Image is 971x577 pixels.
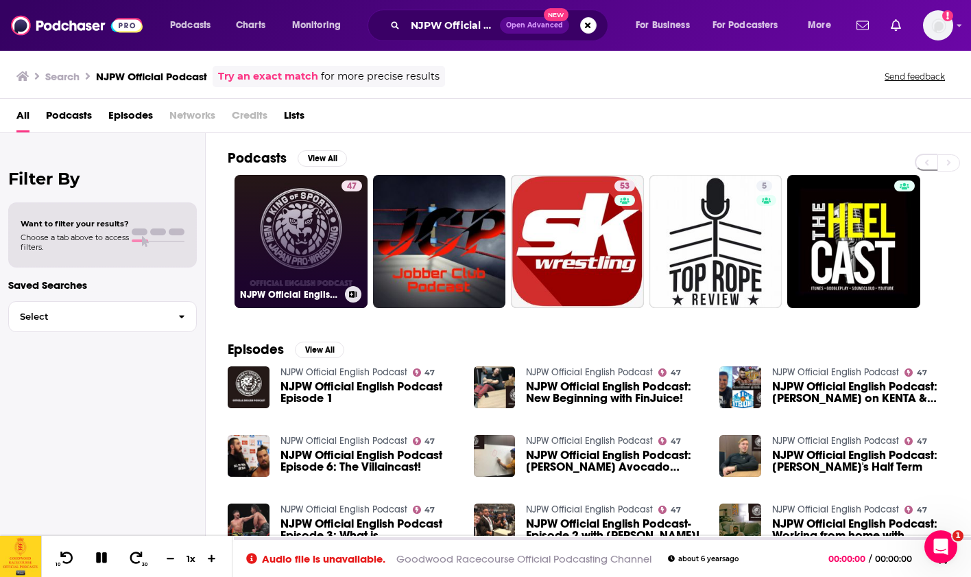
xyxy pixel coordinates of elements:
a: Podcasts [46,104,92,132]
span: 47 [917,370,927,376]
img: NJPW Official English Podcast: Will Ospreay's Half Term [719,435,761,477]
button: open menu [160,14,228,36]
a: Lists [284,104,304,132]
a: NJPW Official English Podcast [772,504,899,515]
button: open menu [283,14,359,36]
img: NJPW Official English Podcast Episode 1 [228,366,269,408]
a: 47 [658,437,681,445]
a: Show notifications dropdown [885,14,907,37]
a: Podchaser - Follow, Share and Rate Podcasts [11,12,143,38]
div: Search podcasts, credits, & more... [381,10,621,41]
a: 53 [511,175,644,308]
span: for more precise results [321,69,440,84]
img: NJPW Official English Podcast: New Beginning with FinJuice! [474,366,516,408]
a: NJPW Official English Podcast [772,435,899,447]
span: Choose a tab above to access filters. [21,233,129,252]
button: 10 [53,550,79,567]
span: Networks [169,104,215,132]
a: 47NJPW Official English Podcast [235,175,368,308]
a: NJPW Official English Podcast: Karl Fredericks on KENTA & NJPW STRONG! [772,381,949,404]
a: NJPW Official English Podcast [526,435,653,447]
img: NJPW Official English Podcast- Episode 2 with Gino Gambino! [474,504,516,545]
a: Try an exact match [218,69,318,84]
h2: Filter By [8,169,197,189]
a: NJPW Official English Podcast- Episode 2 with Gino Gambino! [526,518,703,541]
a: Show notifications dropdown [851,14,874,37]
iframe: Intercom live chat [924,530,957,563]
span: For Podcasters [712,16,778,35]
a: NJPW Official English Podcast Episode 6: The Villaincast! [280,449,457,473]
a: Charts [227,14,274,36]
span: 10 [56,562,60,567]
button: View All [298,150,347,167]
svg: Add a profile image [942,10,953,21]
span: / [869,554,872,564]
a: 47 [413,368,435,377]
button: Select [8,301,197,332]
span: 47 [424,438,435,445]
span: 5 [762,180,767,193]
span: 00:00:00 [828,554,869,564]
div: about 6 years ago [668,555,739,563]
a: NJPW Official English Podcast [280,504,407,515]
a: 47 [904,506,927,514]
h3: NJPW Official English Podcast [240,289,339,301]
a: PodcastsView All [228,150,347,167]
span: 47 [917,438,927,445]
span: 47 [671,438,681,445]
span: 47 [424,507,435,513]
a: NJPW Official English Podcast: Juice Robinson's Avocado Dynasty! [526,449,703,473]
h3: NJPW Official Podcast [96,70,207,83]
a: NJPW Official English Podcast Episode 1 [280,381,457,404]
span: NJPW Official English Podcast- Episode 2 with [PERSON_NAME]! [526,518,703,541]
span: Charts [236,16,265,35]
span: Select [9,312,167,321]
img: NJPW Official English Podcast Episode 6: The Villaincast! [228,435,269,477]
span: Open Advanced [506,22,563,29]
button: Send feedback [880,71,949,82]
img: NJPW Official English Podcast: Juice Robinson's Avocado Dynasty! [474,435,516,477]
img: NJPW Official English Podcast: Working from home with Rocky Romero! [719,504,761,545]
div: 1 x [180,553,203,564]
div: Audio file is unavailable. [246,552,385,565]
a: NJPW Official English Podcast [280,366,407,378]
a: NJPW Official English Podcast [280,435,407,447]
span: Logged in as NicolaLynch [923,10,953,40]
a: NJPW Official English Podcast [526,504,653,515]
p: Saved Searches [8,279,197,292]
button: open menu [798,14,848,36]
button: Show profile menu [923,10,953,40]
a: Goodwood Racecourse Official Podcasting Channel [396,552,651,565]
span: More [808,16,831,35]
a: NJPW Official English Podcast Episode 3: What is Reiwa? [280,518,457,541]
a: Episodes [108,104,153,132]
span: NJPW Official English Podcast Episode 3: What is [PERSON_NAME]? [280,518,457,541]
span: 47 [671,507,681,513]
span: Monitoring [292,16,341,35]
a: 47 [341,180,362,191]
a: 47 [904,437,927,445]
a: NJPW Official English Podcast: New Beginning with FinJuice! [526,381,703,404]
span: NJPW Official English Podcast: [PERSON_NAME] on KENTA & NJPW STRONG! [772,381,949,404]
span: 1 [952,530,963,541]
button: View All [295,342,344,358]
span: 00:00:00 [872,554,926,564]
img: NJPW Official English Podcast: Karl Fredericks on KENTA & NJPW STRONG! [719,366,761,408]
a: NJPW Official English Podcast: Will Ospreay's Half Term [772,449,949,473]
span: 47 [347,180,357,193]
span: New [544,8,568,21]
img: NJPW Official English Podcast Episode 3: What is Reiwa? [228,504,269,545]
a: 47 [413,506,435,514]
